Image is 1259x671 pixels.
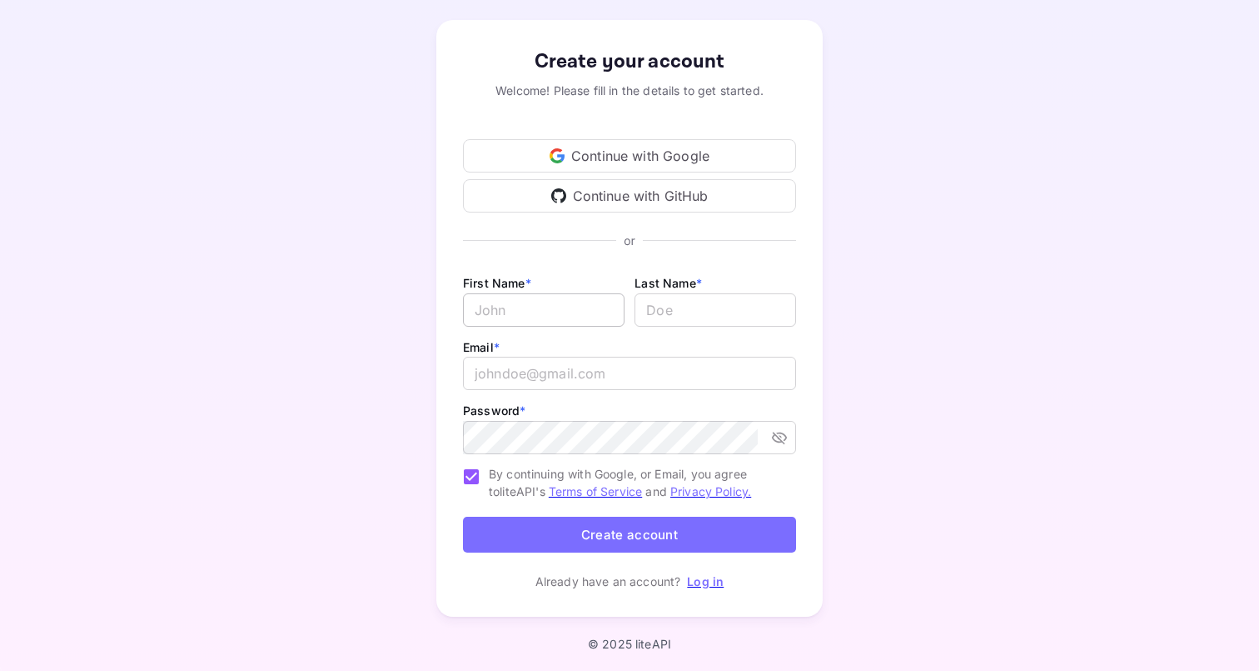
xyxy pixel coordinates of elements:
input: John [463,293,625,327]
a: Terms of Service [549,484,642,498]
input: Doe [634,293,796,327]
a: Privacy Policy. [670,484,751,498]
p: Already have an account? [535,573,681,590]
button: Create account [463,517,796,553]
label: Password [463,403,525,418]
label: First Name [463,276,531,290]
a: Log in [687,574,724,588]
p: © 2025 liteAPI [588,637,671,651]
div: Continue with GitHub [463,179,796,213]
label: Email [463,340,500,354]
button: toggle password visibility [764,423,794,453]
span: By continuing with Google, or Email, you agree to liteAPI's and [489,465,783,500]
div: Welcome! Please fill in the details to get started. [463,82,796,99]
div: Create your account [463,47,796,77]
input: johndoe@gmail.com [463,357,796,390]
label: Last Name [634,276,702,290]
div: Continue with Google [463,139,796,173]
